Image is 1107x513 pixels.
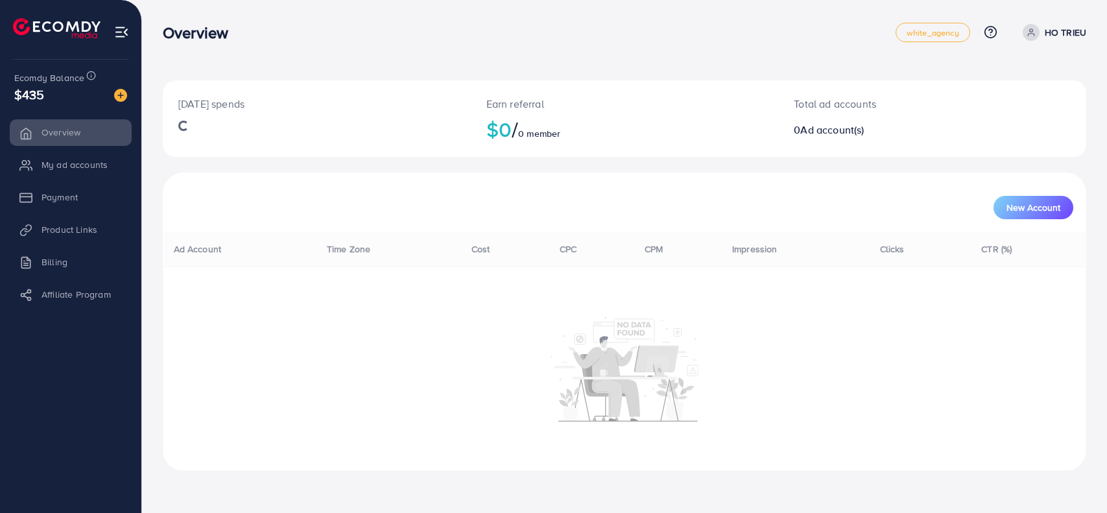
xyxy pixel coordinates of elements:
[907,29,959,37] span: white_agency
[518,127,560,140] span: 0 member
[794,124,994,136] h2: 0
[486,117,763,141] h2: $0
[1006,203,1060,212] span: New Account
[13,18,101,38] img: logo
[14,71,84,84] span: Ecomdy Balance
[486,96,763,112] p: Earn referral
[794,96,994,112] p: Total ad accounts
[1045,25,1086,40] p: HO TRIEU
[114,25,129,40] img: menu
[800,123,864,137] span: Ad account(s)
[1018,24,1086,41] a: HO TRIEU
[163,23,239,42] h3: Overview
[178,96,455,112] p: [DATE] spends
[994,196,1073,219] button: New Account
[896,23,970,42] a: white_agency
[512,114,518,144] span: /
[114,89,127,102] img: image
[14,85,45,104] span: $435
